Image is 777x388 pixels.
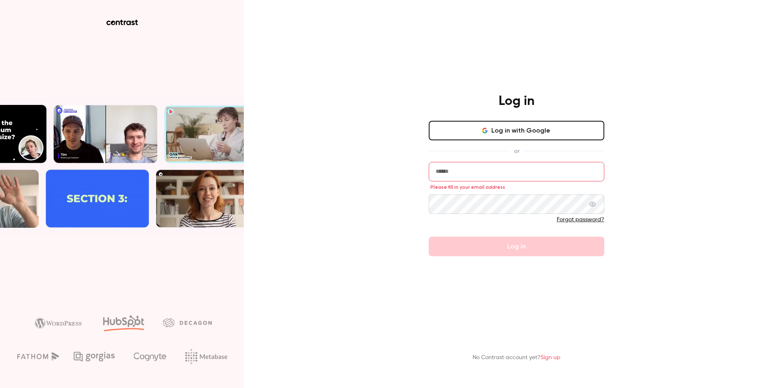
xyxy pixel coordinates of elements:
[557,217,604,222] a: Forgot password?
[430,184,505,190] span: Please fill in your email address
[499,93,534,109] h4: Log in
[473,353,560,362] p: No Contrast account yet?
[540,355,560,360] a: Sign up
[163,318,212,327] img: decagon
[510,147,523,155] span: or
[429,121,604,140] button: Log in with Google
